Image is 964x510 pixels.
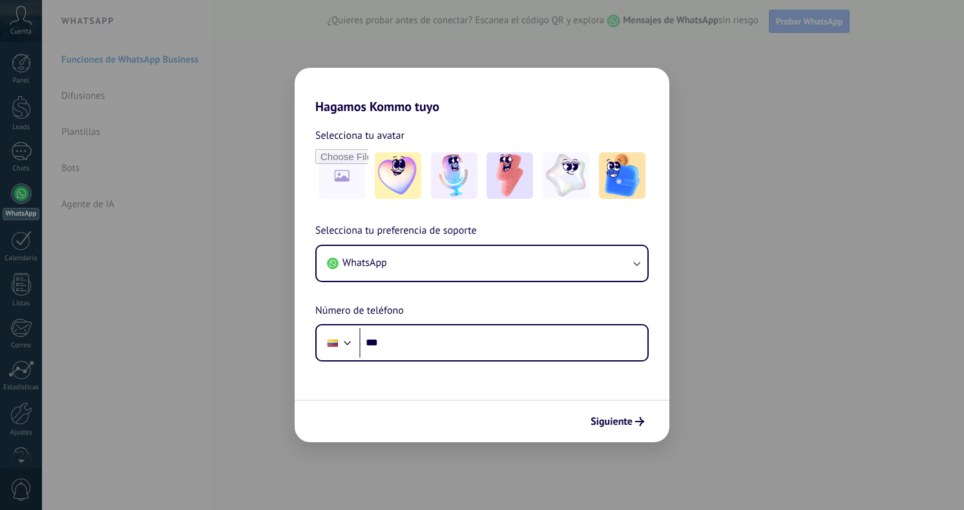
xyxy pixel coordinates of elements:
button: WhatsApp [317,246,647,281]
div: Colombia: + 57 [320,329,345,356]
span: Selecciona tu avatar [315,127,404,144]
span: WhatsApp [342,256,387,269]
span: Siguiente [591,417,633,426]
img: -1.jpeg [375,152,421,199]
span: Número de teléfono [315,303,404,320]
button: Siguiente [585,411,650,433]
img: -4.jpeg [543,152,589,199]
img: -5.jpeg [599,152,645,199]
img: -2.jpeg [431,152,477,199]
span: Selecciona tu preferencia de soporte [315,223,477,240]
h2: Hagamos Kommo tuyo [295,68,669,114]
img: -3.jpeg [487,152,533,199]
